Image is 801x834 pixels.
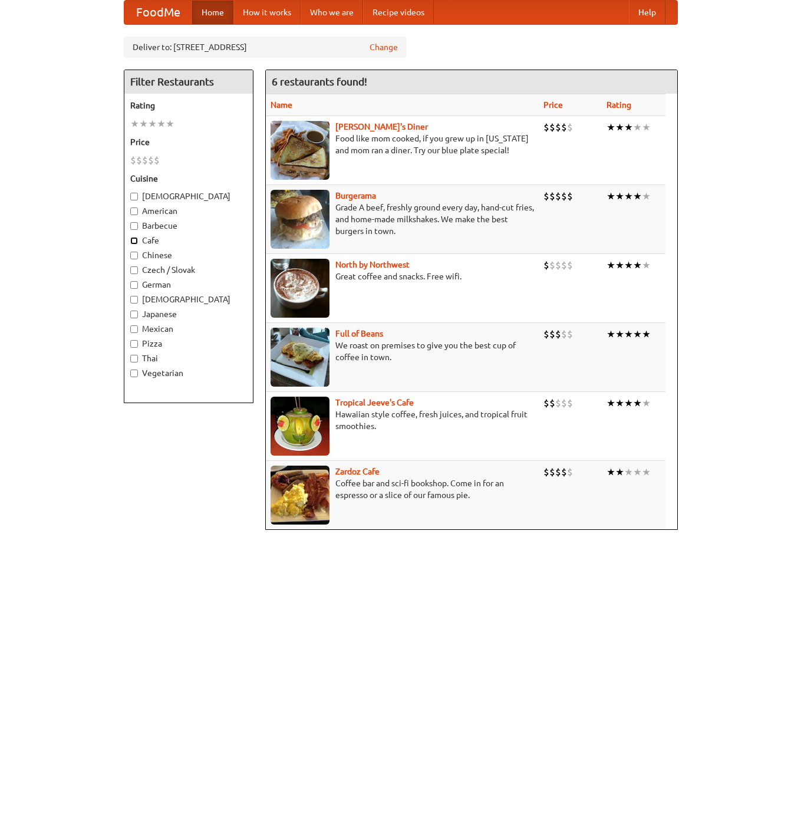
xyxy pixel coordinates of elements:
[130,355,138,362] input: Thai
[555,328,561,341] li: $
[555,466,561,479] li: $
[561,259,567,272] li: $
[543,466,549,479] li: $
[543,328,549,341] li: $
[642,190,651,203] li: ★
[549,259,555,272] li: $
[633,190,642,203] li: ★
[615,121,624,134] li: ★
[130,281,138,289] input: German
[567,397,573,410] li: $
[130,266,138,274] input: Czech / Slovak
[543,100,563,110] a: Price
[370,41,398,53] a: Change
[606,466,615,479] li: ★
[555,259,561,272] li: $
[555,190,561,203] li: $
[561,190,567,203] li: $
[124,1,192,24] a: FoodMe
[633,259,642,272] li: ★
[335,329,383,338] a: Full of Beans
[549,328,555,341] li: $
[192,1,233,24] a: Home
[633,121,642,134] li: ★
[157,117,166,130] li: ★
[130,279,247,291] label: German
[335,191,376,200] a: Burgerama
[606,100,631,110] a: Rating
[130,296,138,304] input: [DEMOGRAPHIC_DATA]
[363,1,434,24] a: Recipe videos
[567,259,573,272] li: $
[271,466,329,525] img: zardoz.jpg
[567,328,573,341] li: $
[130,173,247,184] h5: Cuisine
[624,328,633,341] li: ★
[543,397,549,410] li: $
[124,70,253,94] h4: Filter Restaurants
[633,466,642,479] li: ★
[549,190,555,203] li: $
[130,294,247,305] label: [DEMOGRAPHIC_DATA]
[615,190,624,203] li: ★
[615,397,624,410] li: ★
[130,338,247,350] label: Pizza
[335,260,410,269] a: North by Northwest
[142,154,148,167] li: $
[271,339,534,363] p: We roast on premises to give you the best cup of coffee in town.
[130,154,136,167] li: $
[130,205,247,217] label: American
[130,340,138,348] input: Pizza
[130,252,138,259] input: Chinese
[615,259,624,272] li: ★
[642,259,651,272] li: ★
[272,76,367,87] ng-pluralize: 6 restaurants found!
[271,271,534,282] p: Great coffee and snacks. Free wifi.
[148,117,157,130] li: ★
[271,133,534,156] p: Food like mom cooked, if you grew up in [US_STATE] and mom ran a diner. Try our blue plate special!
[642,121,651,134] li: ★
[561,397,567,410] li: $
[271,100,292,110] a: Name
[615,466,624,479] li: ★
[543,259,549,272] li: $
[561,466,567,479] li: $
[549,121,555,134] li: $
[606,259,615,272] li: ★
[624,397,633,410] li: ★
[335,122,428,131] b: [PERSON_NAME]'s Diner
[549,397,555,410] li: $
[124,37,407,58] div: Deliver to: [STREET_ADDRESS]
[335,467,380,476] a: Zardoz Cafe
[301,1,363,24] a: Who we are
[130,352,247,364] label: Thai
[130,325,138,333] input: Mexican
[130,100,247,111] h5: Rating
[555,397,561,410] li: $
[130,222,138,230] input: Barbecue
[633,328,642,341] li: ★
[148,154,154,167] li: $
[555,121,561,134] li: $
[561,121,567,134] li: $
[154,154,160,167] li: $
[561,328,567,341] li: $
[130,367,247,379] label: Vegetarian
[606,190,615,203] li: ★
[130,136,247,148] h5: Price
[606,397,615,410] li: ★
[567,121,573,134] li: $
[624,466,633,479] li: ★
[335,398,414,407] a: Tropical Jeeve's Cafe
[130,308,247,320] label: Japanese
[271,259,329,318] img: north.jpg
[271,202,534,237] p: Grade A beef, freshly ground every day, hand-cut fries, and home-made milkshakes. We make the bes...
[130,207,138,215] input: American
[139,117,148,130] li: ★
[642,328,651,341] li: ★
[136,154,142,167] li: $
[606,121,615,134] li: ★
